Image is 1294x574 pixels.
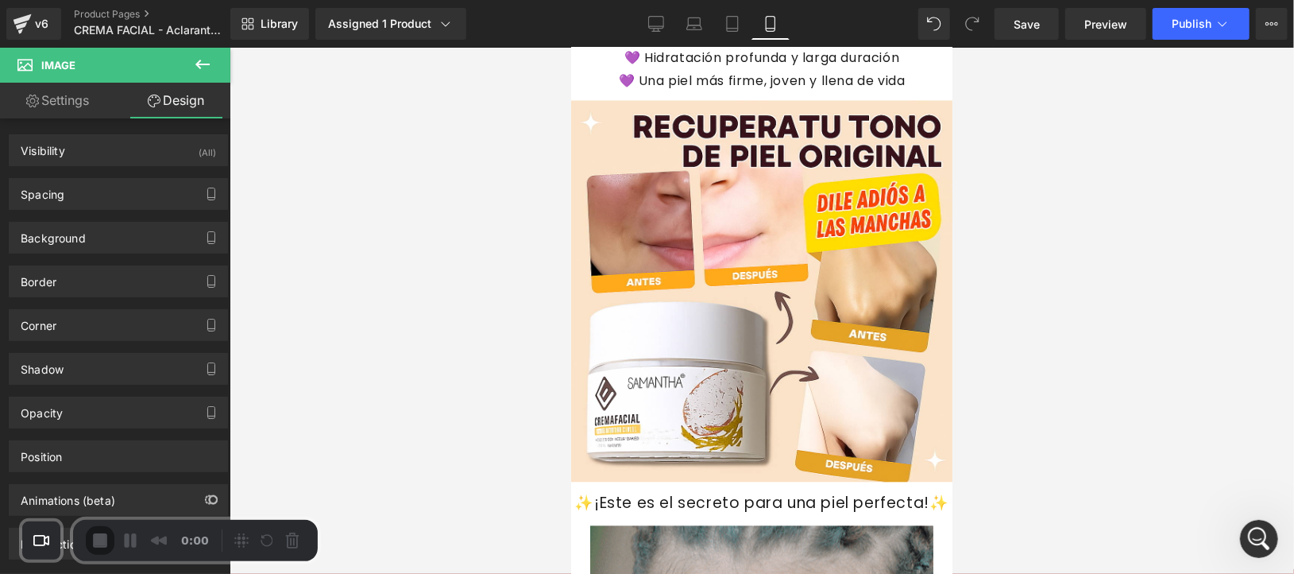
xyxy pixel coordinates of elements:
div: Border [21,266,56,289]
div: (All) [199,135,216,161]
div: Position [21,441,62,463]
span: Library [261,17,298,31]
button: Publish [1153,8,1250,40]
div: Opacity [21,398,63,420]
a: Product Pages [74,8,257,21]
a: Preview [1065,8,1146,40]
span: Image [41,59,75,72]
a: Mobile [751,8,790,40]
button: Undo [918,8,950,40]
div: Flow Actions (beta) [21,529,124,551]
div: Visibility [21,135,65,157]
span: Save [1014,16,1040,33]
div: Animations (beta) [21,485,115,507]
a: Desktop [637,8,675,40]
span: CREMA FACIAL - Aclarante de arroz [PERSON_NAME] [74,24,226,37]
iframe: Intercom live chat [1240,520,1278,558]
button: Redo [956,8,988,40]
a: v6 [6,8,61,40]
span: Publish [1172,17,1211,30]
button: More [1256,8,1288,40]
div: Assigned 1 Product [328,16,454,32]
span: Preview [1084,16,1127,33]
div: Background [21,223,86,245]
div: Shadow [21,354,64,376]
a: Tablet [713,8,751,40]
div: Spacing [21,179,64,201]
a: Laptop [675,8,713,40]
div: v6 [32,14,52,34]
a: Design [118,83,234,118]
a: New Library [230,8,309,40]
div: Corner [21,310,56,332]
